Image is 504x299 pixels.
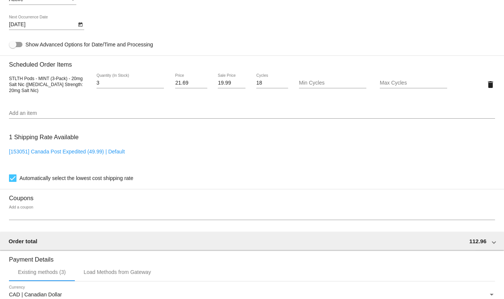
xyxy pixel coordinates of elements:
input: Min Cycles [299,80,366,86]
span: Show Advanced Options for Date/Time and Processing [25,41,153,48]
mat-select: Currency [9,292,495,298]
span: Order total [9,238,37,244]
div: Existing methods (3) [18,269,66,275]
input: Add an item [9,110,495,116]
mat-icon: delete [486,80,495,89]
span: CAD | Canadian Dollar [9,292,62,298]
button: Open calendar [76,20,84,28]
input: Max Cycles [380,80,447,86]
div: Load Methods from Gateway [84,269,151,275]
input: Sale Price [218,80,245,86]
h3: Payment Details [9,250,495,263]
input: Price [175,80,207,86]
input: Next Occurrence Date [9,22,76,28]
span: 112.96 [469,238,486,244]
h3: Scheduled Order Items [9,55,495,68]
input: Cycles [256,80,288,86]
input: Quantity (In Stock) [97,80,164,86]
span: STLTH Pods - MINT (3-Pack) - 20mg Salt Nic ([MEDICAL_DATA] Strength: 20mg Salt Nic) [9,76,83,93]
span: Automatically select the lowest cost shipping rate [19,174,133,183]
h3: 1 Shipping Rate Available [9,129,79,145]
input: Add a coupon [9,212,495,218]
h3: Coupons [9,189,495,202]
a: [153051] Canada Post Expedited (49.99) | Default [9,149,125,155]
